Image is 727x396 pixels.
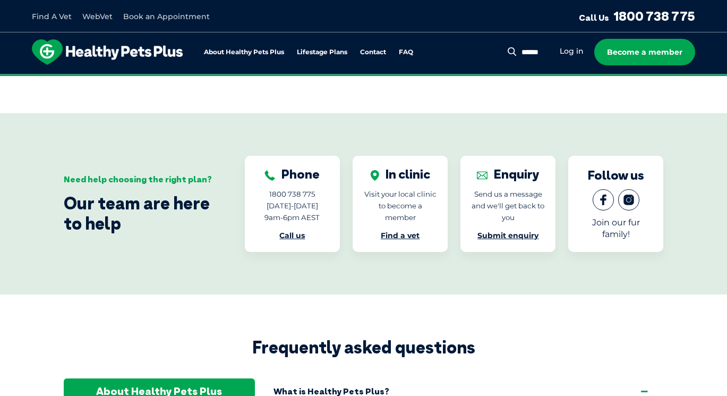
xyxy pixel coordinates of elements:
[32,12,72,21] a: Find A Vet
[364,190,437,222] span: Visit your local clinic to become a member
[297,49,347,56] a: Lifestage Plans
[165,74,562,84] span: Proactive, preventative wellness program designed to keep your pet healthier and happier for longer
[64,337,664,357] h2: Frequently asked questions
[588,167,644,183] div: Follow us
[264,170,275,181] img: Phone
[579,8,695,24] a: Call Us1800 738 775
[477,170,487,181] img: Enquiry
[472,190,544,222] span: Send us a message and we'll get back to you
[264,166,320,182] div: Phone
[32,39,183,65] img: hpp-logo
[579,217,653,240] p: Join our fur family!
[477,166,540,182] div: Enquiry
[594,39,695,65] a: Become a member
[267,201,318,210] span: [DATE]-[DATE]
[82,12,113,21] a: WebVet
[264,213,320,222] span: 9am-6pm AEST
[370,166,430,182] div: In clinic
[477,231,538,240] a: Submit enquiry
[579,12,609,23] span: Call Us
[279,231,305,240] a: Call us
[204,49,284,56] a: About Healthy Pets Plus
[123,12,210,21] a: Book an Appointment
[269,190,315,198] span: 1800 738 775
[370,170,379,181] img: In clinic
[506,46,519,57] button: Search
[64,174,213,184] div: Need help choosing the right plan?
[64,193,213,234] div: Our team are here to help
[381,231,420,240] a: Find a vet
[360,49,386,56] a: Contact
[399,49,413,56] a: FAQ
[560,46,584,56] a: Log in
